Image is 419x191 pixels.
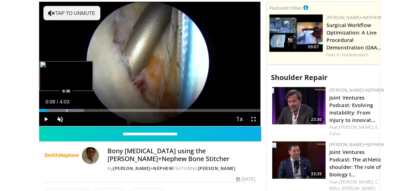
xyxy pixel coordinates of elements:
span: / [57,99,58,105]
span: 23:30 [309,116,324,123]
img: image.jpeg [40,61,93,91]
span: 09:07 [306,44,321,50]
span: 33:39 [309,171,324,177]
button: Playback Rate [232,112,246,126]
small: Featured Video [269,5,302,11]
a: 09:07 [269,15,323,52]
h4: Bony [MEDICAL_DATA] using the [PERSON_NAME]+Nephew Bone Stitcher [108,147,255,163]
div: Feat. [326,52,381,58]
a: [PERSON_NAME]+Nephew [329,87,384,93]
button: Play [39,112,53,126]
a: Joint Ventures Podcast: The athletic shoulder: The role of biology t… [329,149,381,178]
div: By FEATURING [108,165,255,172]
span: Shoulder Repair [271,73,328,82]
div: [DATE] [236,176,255,182]
button: Tap to unmute [43,6,100,20]
img: f5a36523-4014-4b26-ba0a-1980c1b51253.150x105_q85_crop-smart_upscale.jpg [272,142,326,179]
img: Smith+Nephew [44,147,79,164]
a: [PERSON_NAME]+Nephew [326,15,381,21]
div: Progress Bar [39,109,261,112]
img: 68d4790e-0872-429d-9d74-59e6247d6199.150x105_q85_crop-smart_upscale.jpg [272,87,326,124]
button: Unmute [53,112,68,126]
a: [PERSON_NAME], [339,179,374,185]
a: E. Calvo [329,124,379,137]
a: [PERSON_NAME]+Nephew [113,165,173,171]
span: 0:08 [46,99,55,105]
a: 33:39 [272,142,326,179]
a: G. Haidukewych [336,52,368,58]
div: Feat. [329,124,384,137]
a: 23:30 [272,87,326,124]
button: Fullscreen [246,112,261,126]
a: [PERSON_NAME], [339,124,374,130]
a: [PERSON_NAME]+Nephew [329,142,384,148]
span: 4:03 [60,99,69,105]
a: Joint Ventures Podcast: Evolving instability: From injury to innovat… [329,94,376,123]
img: bcfc90b5-8c69-4b20-afee-af4c0acaf118.150x105_q85_crop-smart_upscale.jpg [269,15,323,52]
video-js: Video Player [39,2,261,126]
a: Surgical Workflow Optimization: A Live Procedural Demonstration (DAA… [326,22,381,51]
a: [PERSON_NAME] [198,165,236,171]
img: Avatar [82,147,99,164]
